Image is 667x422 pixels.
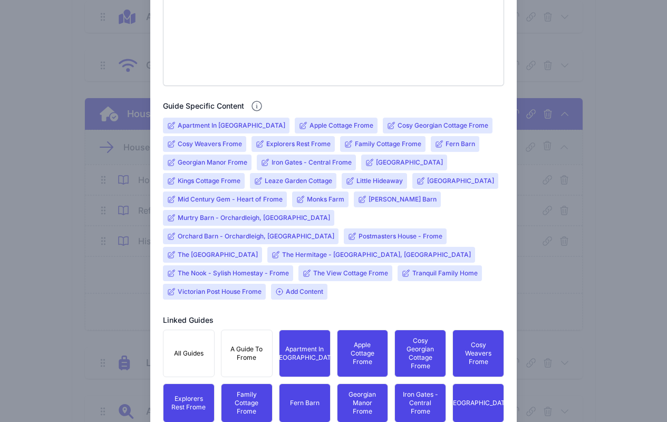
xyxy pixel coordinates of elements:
input: Cosy Weavers Frome [178,140,242,148]
input: The [GEOGRAPHIC_DATA] [178,251,258,259]
input: Monks Farm [307,195,344,204]
span: A Guide To Frome [228,345,266,362]
input: Cosy Georgian Cottage Frome [398,121,488,130]
h2: Linked Guides [163,315,214,325]
button: Apartment In [GEOGRAPHIC_DATA] [279,330,331,377]
span: Georgian Manor Frome [344,390,382,416]
span: Fern Barn [290,399,320,407]
input: [GEOGRAPHIC_DATA] [376,158,443,167]
span: Cosy Georgian Cottage Frome [401,337,439,370]
span: Add Content [271,284,327,300]
span: Explorers Rest Frome [170,395,208,411]
input: Murtry Barn - Orchardleigh, [GEOGRAPHIC_DATA] [178,214,330,222]
input: Tranquil Family Home [412,269,478,277]
input: The View Cottage Frome [313,269,388,277]
button: A Guide To Frome [221,330,273,377]
span: Family Cottage Frome [228,390,266,416]
input: Orchard Barn - Orchardleigh, [GEOGRAPHIC_DATA] [178,232,334,241]
input: The Hermitage - [GEOGRAPHIC_DATA], [GEOGRAPHIC_DATA] [282,251,471,259]
button: Cosy Georgian Cottage Frome [394,330,446,377]
span: Iron Gates - Central Frome [401,390,439,416]
span: Apple Cottage Frome [344,341,382,366]
span: Apartment In [GEOGRAPHIC_DATA] [272,345,337,362]
input: [GEOGRAPHIC_DATA] [427,177,494,185]
input: Postmasters House - Frome [359,232,442,241]
input: The Nook - Sylish Homestay - Frome [178,269,289,277]
button: All Guides [163,330,215,377]
input: Apartment In [GEOGRAPHIC_DATA] [178,121,285,130]
input: Apple Cottage Frome [310,121,373,130]
input: Explorers Rest Frome [266,140,331,148]
span: Cosy Weavers Frome [459,341,497,366]
h2: Guide Specific Content [163,101,244,111]
button: Cosy Weavers Frome [452,330,504,377]
input: Kings Cottage Frome [178,177,240,185]
input: Victorian Post House Frome [178,287,262,296]
button: Apple Cottage Frome [337,330,389,377]
input: Family Cottage Frome [355,140,421,148]
input: [PERSON_NAME] Barn [369,195,437,204]
span: [GEOGRAPHIC_DATA] [446,399,511,407]
input: Little Hideaway [356,177,403,185]
input: Leaze Garden Cottage [265,177,332,185]
input: Fern Barn [446,140,475,148]
span: All Guides [174,349,204,358]
input: Iron Gates - Central Frome [272,158,352,167]
input: Georgian Manor Frome [178,158,247,167]
input: Mid Century Gem - Heart of Frome [178,195,283,204]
